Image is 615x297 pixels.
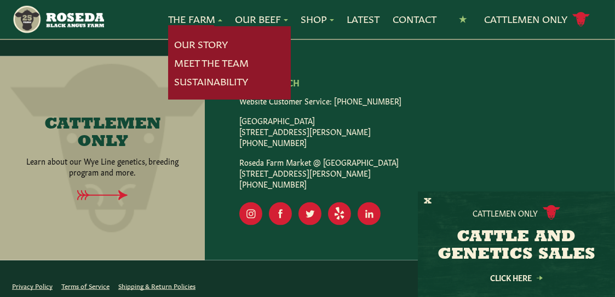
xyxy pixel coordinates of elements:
h3: CATTLE AND GENETICS SALES [432,229,601,264]
a: Sustainability [175,74,249,89]
a: Click Here [467,274,566,281]
a: Meet The Team [175,56,249,70]
a: Shop [301,12,334,26]
p: Cattlemen Only [473,207,538,218]
p: [GEOGRAPHIC_DATA] [STREET_ADDRESS][PERSON_NAME] [PHONE_NUMBER] [239,115,581,148]
a: Visit Our Yelp Page [328,202,351,225]
p: Learn about our Wye Line genetics, breeding program and more. [17,155,188,177]
p: Website Customer Service: [PHONE_NUMBER] [239,95,581,106]
a: Terms of Service [61,281,110,290]
div: — [239,56,581,69]
img: cattle-icon.svg [543,205,560,220]
a: Visit Our LinkedIn Page [358,202,381,225]
h4: CATTLEMEN ONLY [17,116,188,151]
a: Visit Our Twitter Page [298,202,321,225]
a: Shipping & Return Policies [118,281,196,290]
a: Our Beef [235,12,288,26]
p: Roseda Farm Market @ [GEOGRAPHIC_DATA] [STREET_ADDRESS][PERSON_NAME] [PHONE_NUMBER] [239,156,581,189]
button: X [424,196,432,207]
img: https://roseda.com/wp-content/uploads/2021/05/roseda-25-header.png [12,4,104,34]
a: Latest [347,12,380,26]
a: Visit Our Instagram Page [239,202,262,225]
a: Cattlemen Only [485,10,590,29]
a: Our Story [175,37,228,51]
a: The Latest [239,37,290,49]
a: The Farm [168,12,222,26]
a: Visit Our Facebook Page [269,202,292,225]
a: CATTLEMEN ONLY Learn about our Wye Line genetics, breeding program and more. [17,116,188,177]
a: Contact [393,12,437,26]
a: Privacy Policy [12,281,53,290]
